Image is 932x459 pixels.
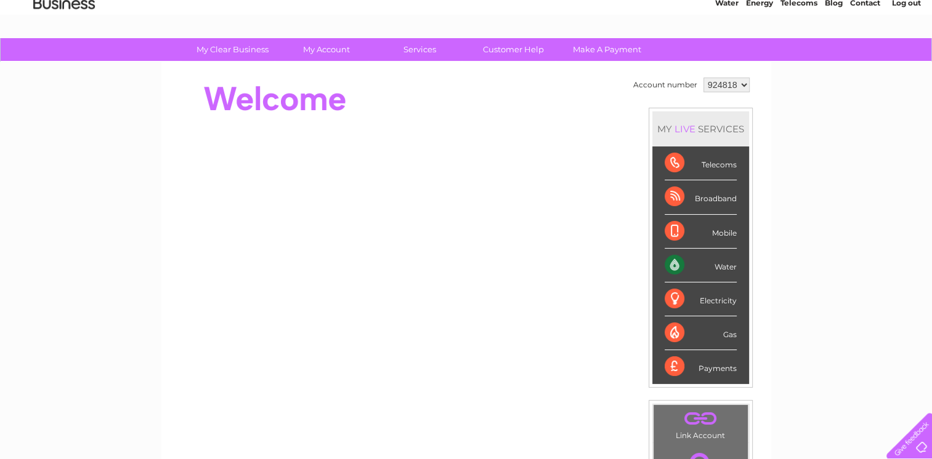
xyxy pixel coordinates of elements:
div: MY SERVICES [652,111,749,146]
a: My Account [275,38,377,61]
div: Telecoms [665,146,737,180]
a: Customer Help [463,38,564,61]
a: Telecoms [780,52,817,62]
a: Services [369,38,471,61]
td: Account number [630,74,700,95]
div: Broadband [665,180,737,214]
a: Make A Payment [556,38,658,61]
div: Electricity [665,282,737,316]
a: Blog [825,52,843,62]
div: LIVE [672,123,698,135]
div: Clear Business is a trading name of Verastar Limited (registered in [GEOGRAPHIC_DATA] No. 3667643... [176,7,758,60]
a: . [657,408,745,429]
a: My Clear Business [182,38,283,61]
div: Payments [665,350,737,383]
a: Energy [746,52,773,62]
div: Mobile [665,215,737,249]
a: Log out [891,52,920,62]
div: Gas [665,316,737,350]
img: logo.png [33,32,95,70]
div: Water [665,249,737,282]
a: 0333 014 3131 [700,6,785,22]
a: Contact [850,52,880,62]
a: Water [715,52,739,62]
td: Link Account [653,404,748,443]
